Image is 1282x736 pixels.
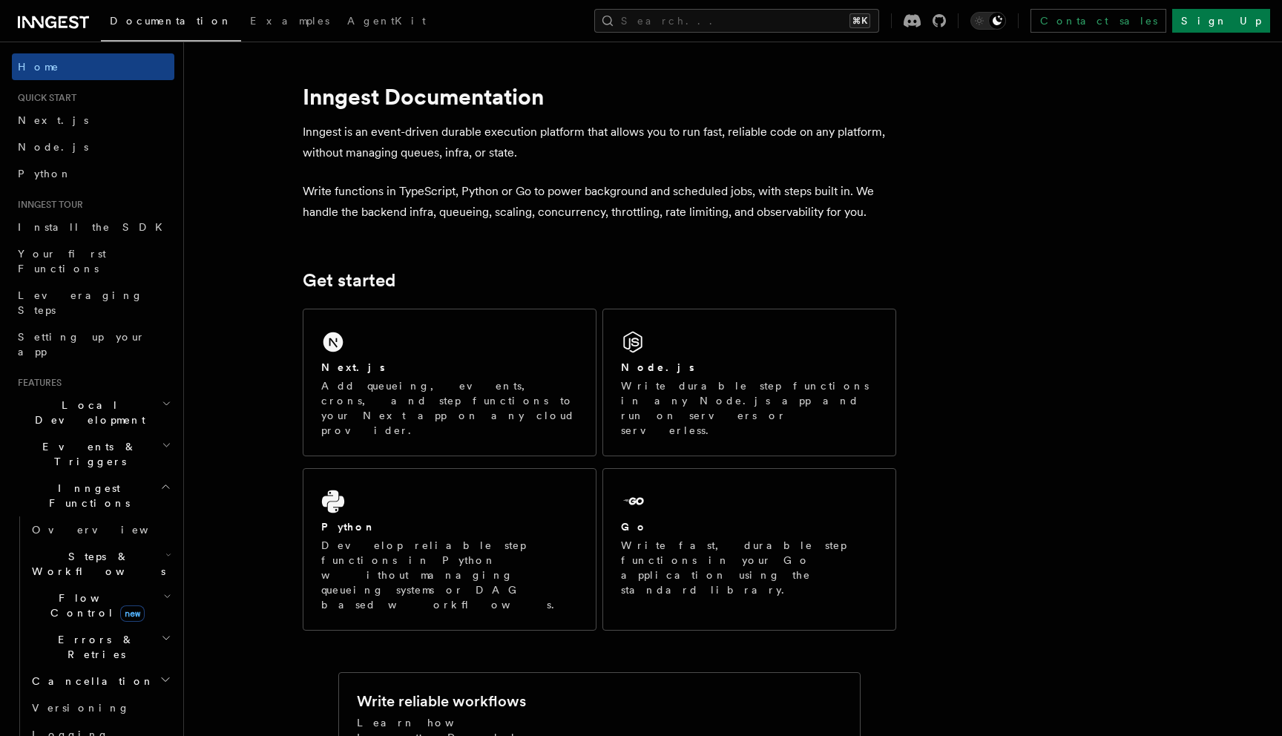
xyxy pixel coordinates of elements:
[101,4,241,42] a: Documentation
[18,59,59,74] span: Home
[1030,9,1166,33] a: Contact sales
[26,591,163,620] span: Flow Control
[1172,9,1270,33] a: Sign Up
[26,626,174,668] button: Errors & Retries
[594,9,879,33] button: Search...⌘K
[12,240,174,282] a: Your first Functions
[303,83,896,110] h1: Inngest Documentation
[12,481,160,510] span: Inngest Functions
[26,694,174,721] a: Versioning
[621,360,694,375] h2: Node.js
[120,605,145,622] span: new
[32,702,130,714] span: Versioning
[849,13,870,28] kbd: ⌘K
[321,360,385,375] h2: Next.js
[338,4,435,40] a: AgentKit
[303,270,395,291] a: Get started
[26,632,161,662] span: Errors & Retries
[26,674,154,689] span: Cancellation
[241,4,338,40] a: Examples
[12,134,174,160] a: Node.js
[26,543,174,585] button: Steps & Workflows
[26,585,174,626] button: Flow Controlnew
[303,309,596,456] a: Next.jsAdd queueing, events, crons, and step functions to your Next app on any cloud provider.
[12,377,62,389] span: Features
[18,221,171,233] span: Install the SDK
[12,107,174,134] a: Next.js
[18,289,143,316] span: Leveraging Steps
[12,199,83,211] span: Inngest tour
[347,15,426,27] span: AgentKit
[321,378,578,438] p: Add queueing, events, crons, and step functions to your Next app on any cloud provider.
[303,468,596,631] a: PythonDevelop reliable step functions in Python without managing queueing systems or DAG based wo...
[26,668,174,694] button: Cancellation
[18,168,72,180] span: Python
[602,468,896,631] a: GoWrite fast, durable step functions in your Go application using the standard library.
[970,12,1006,30] button: Toggle dark mode
[602,309,896,456] a: Node.jsWrite durable step functions in any Node.js app and run on servers or serverless.
[32,524,185,536] span: Overview
[18,331,145,358] span: Setting up your app
[357,691,526,712] h2: Write reliable workflows
[18,141,88,153] span: Node.js
[12,214,174,240] a: Install the SDK
[12,323,174,365] a: Setting up your app
[12,439,162,469] span: Events & Triggers
[110,15,232,27] span: Documentation
[12,392,174,433] button: Local Development
[18,248,106,275] span: Your first Functions
[26,549,165,579] span: Steps & Workflows
[12,475,174,516] button: Inngest Functions
[303,122,896,163] p: Inngest is an event-driven durable execution platform that allows you to run fast, reliable code ...
[12,398,162,427] span: Local Development
[12,282,174,323] a: Leveraging Steps
[321,538,578,612] p: Develop reliable step functions in Python without managing queueing systems or DAG based workflows.
[18,114,88,126] span: Next.js
[12,92,76,104] span: Quick start
[303,181,896,223] p: Write functions in TypeScript, Python or Go to power background and scheduled jobs, with steps bu...
[26,516,174,543] a: Overview
[621,378,878,438] p: Write durable step functions in any Node.js app and run on servers or serverless.
[321,519,376,534] h2: Python
[621,538,878,597] p: Write fast, durable step functions in your Go application using the standard library.
[12,53,174,80] a: Home
[621,519,648,534] h2: Go
[12,160,174,187] a: Python
[250,15,329,27] span: Examples
[12,433,174,475] button: Events & Triggers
